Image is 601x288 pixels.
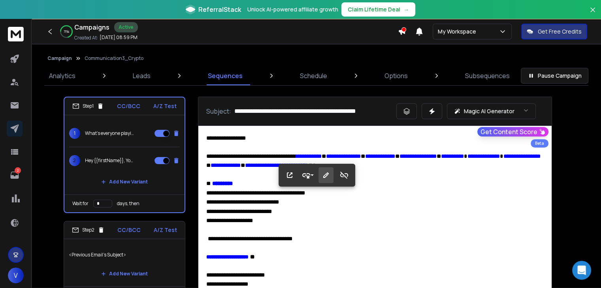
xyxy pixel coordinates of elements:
[300,71,327,80] p: Schedule
[300,167,315,183] button: Style
[64,29,69,34] p: 71 %
[208,71,243,80] p: Sequences
[380,66,413,85] a: Options
[447,103,536,119] button: Magic AI Generator
[44,66,80,85] a: Analytics
[74,22,109,32] h1: Campaigns
[47,55,72,62] button: Campaign
[128,66,155,85] a: Leads
[521,68,588,84] button: Pause Campaign
[8,267,24,283] button: V
[72,103,104,110] div: Step 1
[521,24,587,39] button: Get Free Credits
[282,167,297,183] button: Open Link
[384,71,408,80] p: Options
[49,71,75,80] p: Analytics
[206,107,231,116] p: Subject:
[7,167,23,183] a: 2
[464,107,514,115] p: Magic AI Generator
[465,71,510,80] p: Subsequences
[198,5,241,14] span: ReferralStack
[15,167,21,174] p: 2
[69,244,180,266] p: <Previous Email's Subject>
[117,102,140,110] p: CC/BCC
[95,266,154,282] button: Add New Variant
[133,71,151,80] p: Leads
[588,5,598,24] button: Close banner
[154,226,177,234] p: A/Z Test
[69,128,80,139] span: 1
[531,139,548,148] div: Beta
[341,2,415,17] button: Claim Lifetime Deal→
[64,97,185,213] li: Step1CC/BCCA/Z Test1What’s everyone playing tonight? Find out inside 🚀2Hey {{firstName}}, Your Bo...
[69,155,80,166] span: 2
[403,6,409,13] span: →
[85,130,136,137] p: What’s everyone playing tonight? Find out inside 🚀
[247,6,338,13] p: Unlock AI-powered affiliate growth
[72,200,89,207] p: Wait for
[477,127,548,137] button: Get Content Score
[85,55,143,62] p: Communication3_Crypto
[460,66,514,85] a: Subsequences
[117,200,139,207] p: days, then
[153,102,177,110] p: A/Z Test
[538,28,582,36] p: Get Free Credits
[114,22,138,32] div: Active
[74,35,98,41] p: Created At:
[337,167,352,183] button: Unlink
[203,66,247,85] a: Sequences
[295,66,332,85] a: Schedule
[117,226,141,234] p: CC/BCC
[438,28,479,36] p: My Workspace
[72,226,105,234] div: Step 2
[85,157,136,164] p: Hey {{firstName}}, Your Bonus Is Waiting 🎮
[572,261,591,280] div: Open Intercom Messenger
[100,34,138,41] p: [DATE] 08:59 PM
[95,174,154,190] button: Add New Variant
